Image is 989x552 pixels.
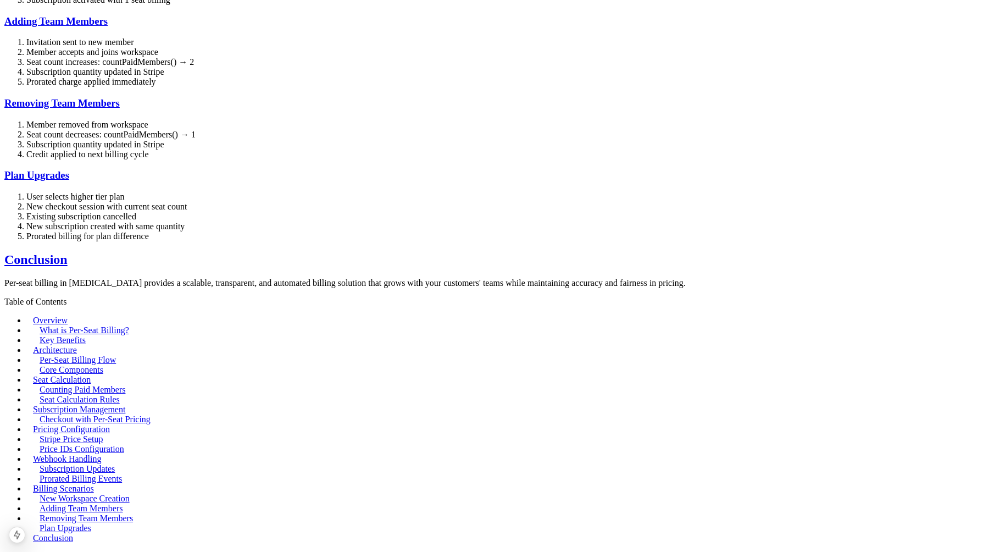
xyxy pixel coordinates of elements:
p: Per-seat billing in [MEDICAL_DATA] provides a scalable, transparent, and automated billing soluti... [4,278,985,288]
li: Seat count decreases: countPaidMembers() → 1 [26,130,985,140]
li: User selects higher tier plan [26,192,985,202]
li: Existing subscription cancelled [26,212,985,222]
li: Member accepts and joins workspace [26,47,985,57]
a: New Workspace Creation [40,494,130,503]
a: Overview [33,316,68,325]
li: Prorated charge applied immediately [26,77,985,87]
a: Core Components [40,365,103,374]
li: Subscription quantity updated in Stripe [26,140,985,150]
a: Stripe Price Setup [40,434,103,444]
a: Conclusion [4,252,68,267]
li: Seat count increases: countPaidMembers() → 2 [26,57,985,67]
div: Table of Contents [4,297,985,307]
a: Plan Upgrades [4,169,69,181]
a: Counting Paid Members [40,385,125,394]
a: Subscription Updates [40,464,115,473]
a: Adding Team Members [40,504,123,513]
a: Billing Scenarios [33,484,94,493]
a: Prorated Billing Events [40,474,122,483]
a: Price IDs Configuration [40,444,124,454]
a: Removing Team Members [4,97,120,109]
li: Subscription quantity updated in Stripe [26,67,985,77]
li: New checkout session with current seat count [26,202,985,212]
a: Checkout with Per-Seat Pricing [40,415,151,424]
a: Removing Team Members [40,514,133,523]
a: Adding Team Members [4,15,108,27]
li: New subscription created with same quantity [26,222,985,231]
li: Credit applied to next billing cycle [26,150,985,159]
a: Conclusion [33,533,73,543]
a: Subscription Management [33,405,125,414]
a: Webhook Handling [33,454,101,463]
li: Prorated billing for plan difference [26,231,985,241]
li: Invitation sent to new member [26,37,985,47]
a: Architecture [33,345,77,355]
a: Plan Upgrades [40,523,91,533]
a: Pricing Configuration [33,424,110,434]
li: Member removed from workspace [26,120,985,130]
a: What is Per-Seat Billing? [40,325,129,335]
a: Key Benefits [40,335,86,345]
a: Seat Calculation [33,375,91,384]
a: Per-Seat Billing Flow [40,355,116,365]
a: Seat Calculation Rules [40,395,120,404]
